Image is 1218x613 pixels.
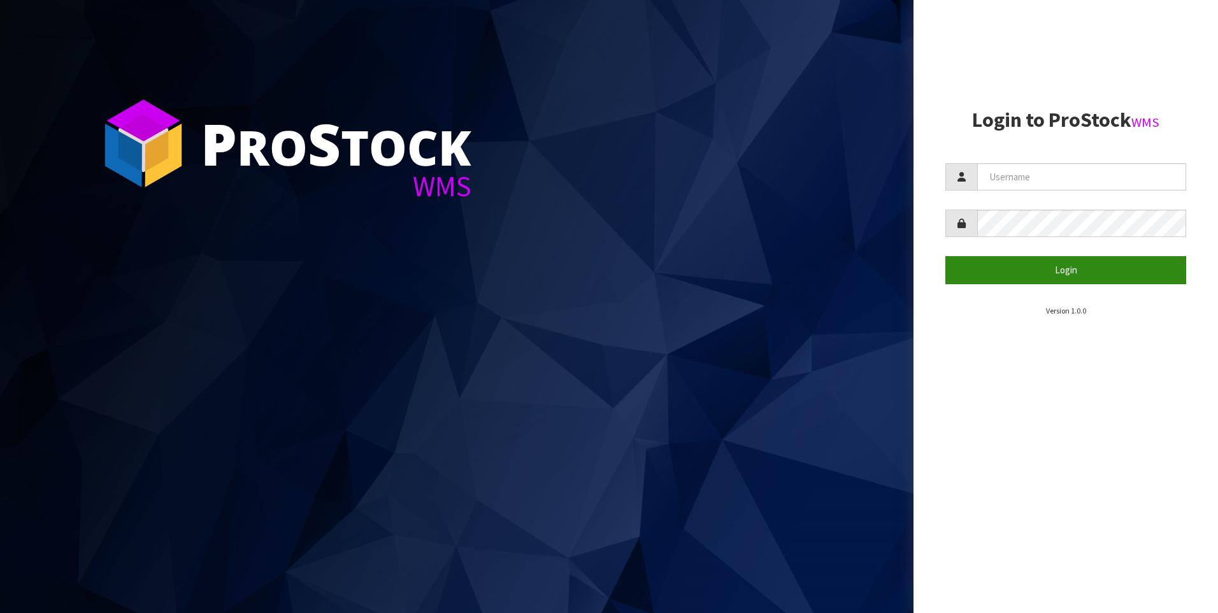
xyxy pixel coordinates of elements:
[201,172,471,201] div: WMS
[1131,114,1159,131] small: WMS
[945,109,1186,131] h2: Login to ProStock
[1046,306,1086,315] small: Version 1.0.0
[96,96,191,191] img: ProStock Cube
[977,163,1186,191] input: Username
[201,115,471,172] div: ro tock
[308,105,341,182] span: S
[945,256,1186,284] button: Login
[201,105,237,182] span: P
